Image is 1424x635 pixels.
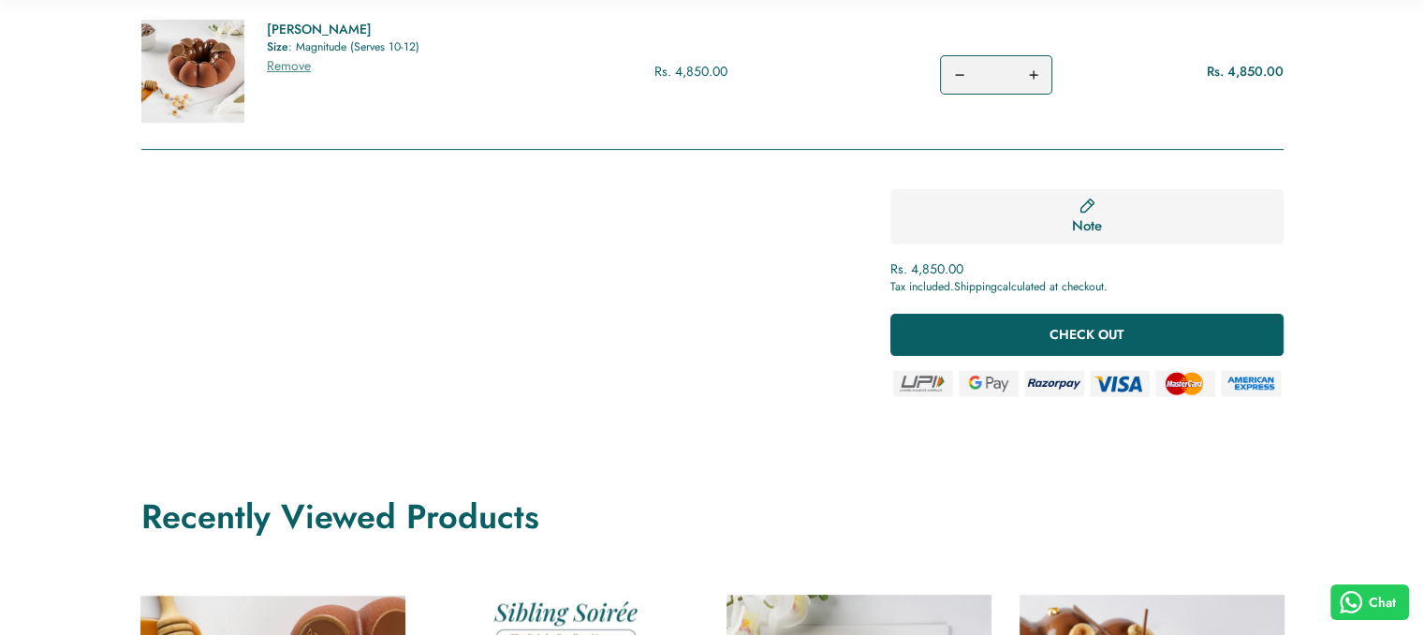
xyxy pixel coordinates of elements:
p: Rs. 4,850.00 [654,62,895,81]
a: Shipping [954,278,997,295]
span: Note [1072,215,1102,237]
span: Remove [267,56,311,75]
a: [PERSON_NAME] [267,20,419,39]
button: Note [890,189,1284,244]
div: Rs. 4,850.00 [890,259,1284,279]
button: CHECK OUT [890,314,1284,356]
li: : Magnitude (Serves 10-12) [267,39,419,56]
ul: Product details [267,39,419,56]
img: Trust secure badge [890,367,1284,400]
button: Increase quantity of Nocciola Caramel by one [1015,56,1051,94]
span: Chat [1369,593,1396,613]
span: CHECK OUT [1050,325,1123,344]
span: Size [267,38,288,55]
button: Decrease quantity of Nocciola Caramel by one [941,56,977,94]
h2: Recently Viewed Products [141,494,1284,539]
img: Nocciola Caramel [141,20,244,123]
button: Chat [1330,584,1410,620]
span: Rs. 4,850.00 [1207,62,1284,81]
div: Tax included. calculated at checkout. [890,279,1284,296]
